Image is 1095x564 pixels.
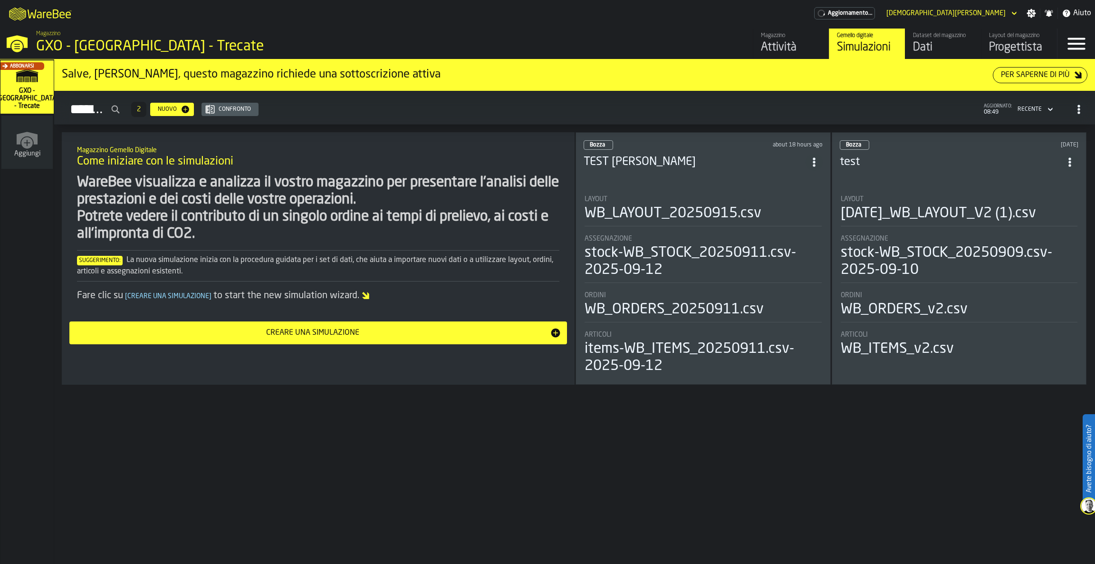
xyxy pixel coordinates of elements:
[840,186,1079,360] section: card-SimulationDashboardCard-draft
[590,142,605,148] span: Bozza
[840,155,1062,170] h3: test
[841,331,1078,358] div: stat-Articoli
[997,69,1074,81] div: Per saperne di più
[841,340,954,358] div: WB_ITEMS_v2.csv
[719,142,822,148] div: Updated: 02/10/2025, 15:05:54 Created: 11/09/2025, 14:49:48
[913,40,973,55] div: Dati
[841,244,1078,279] div: stock-WB_STOCK_20250909.csv-2025-09-10
[841,331,1078,339] div: Title
[69,321,567,344] button: button-Creare una simulazione
[585,244,822,279] div: stock-WB_STOCK_20250911.csv-2025-09-12
[77,289,559,302] div: Fare clic su to start the new simulation wizard.
[585,195,822,226] div: stat-Layout
[841,292,862,299] span: Ordini
[36,30,60,37] span: Magazzino
[585,331,822,339] div: Title
[585,195,822,203] div: Title
[828,10,873,17] span: Aggiornamento...
[123,293,213,300] span: Creare una simulazione
[584,155,806,170] h3: TEST [PERSON_NAME]
[837,32,897,39] div: Gemello digitale
[77,174,559,243] div: WareBee visualizza e analizza il vostro magazzino per presentare l'analisi delle prestazioni e de...
[14,150,40,157] span: Aggiungi
[840,140,869,150] div: status-0 2
[883,8,1019,19] div: DropdownMenuValue-Matteo Cultrera
[814,7,875,19] a: link-to-/wh/i/7274009e-5361-4e21-8e36-7045ee840609/pricing/
[77,254,559,277] div: La nuova simulazione inizia con la procedura guidata per i set di dati, che aiuta a importare nuo...
[753,29,829,59] a: link-to-/wh/i/7274009e-5361-4e21-8e36-7045ee840609/feed/
[841,235,1078,243] div: Title
[989,32,1049,39] div: Layout del magazzino
[1057,29,1095,59] label: button-toggle-Menu
[886,10,1006,17] div: DropdownMenuValue-Matteo Cultrera
[841,301,968,318] div: WB_ORDERS_v2.csv
[585,235,822,243] div: Title
[984,104,1012,109] span: aggiornato:
[150,103,194,116] button: button-Nuovo
[905,29,981,59] a: link-to-/wh/i/7274009e-5361-4e21-8e36-7045ee840609/data
[585,205,761,222] div: WB_LAYOUT_20250915.csv
[585,301,764,318] div: WB_ORDERS_20250911.csv
[585,292,822,299] div: Title
[989,40,1049,55] div: Progettista
[62,132,575,385] div: ItemListCard-
[585,235,632,243] span: Assegnazione
[761,40,821,55] div: Attività
[154,106,181,113] div: Nuovo
[837,40,897,55] div: Simulazioni
[1014,104,1055,115] div: DropdownMenuValue-4
[841,195,1078,203] div: Title
[585,195,607,203] span: Layout
[584,186,823,377] section: card-SimulationDashboardCard-draft
[832,132,1087,385] div: ItemListCard-DashboardItemContainer
[1073,8,1091,19] span: Aiuto
[841,331,868,339] span: Articoli
[125,293,127,300] span: [
[1084,415,1094,502] label: Avete bisogno di aiuto?
[814,7,875,19] div: Abbonamento al menu
[137,106,141,113] span: 2
[127,102,150,117] div: ButtonLoadMore-Per saperne di più-Precedente-Primo-Ultimo
[1,116,53,171] a: link-to-/wh/new
[215,106,255,113] div: Confronto
[841,292,1078,322] div: stat-Ordini
[841,292,1078,299] div: Title
[585,331,822,375] div: stat-Articoli
[584,155,806,170] div: TEST MATTEO
[0,60,54,116] a: link-to-/wh/i/7274009e-5361-4e21-8e36-7045ee840609/simulations
[585,292,822,322] div: stat-Ordini
[36,38,293,55] div: GXO - [GEOGRAPHIC_DATA] - Trecate
[584,140,613,150] div: status-0 2
[62,67,993,82] div: Salve, [PERSON_NAME], questo magazzino richiede una sottoscrizione attiva
[75,327,550,339] div: Creare una simulazione
[993,67,1087,83] button: button-Per saperne di più
[585,292,606,299] span: Ordini
[841,205,1036,222] div: [DATE]_WB_LAYOUT_V2 (1).csv
[1040,9,1057,18] label: button-toggle-Notifiche
[975,142,1078,148] div: Updated: 10/09/2025, 09:49:01 Created: 30/07/2025, 08:48:12
[54,59,1095,91] div: ItemListCard-
[846,142,861,148] span: Bozza
[77,145,559,154] h2: Sub Title
[1018,106,1042,113] div: DropdownMenuValue-4
[69,140,567,174] div: title-Come iniziare con le simulazioni
[54,91,1095,125] h2: button-Simulazioni
[585,340,822,375] div: items-WB_ITEMS_20250911.csv-2025-09-12
[77,154,233,169] span: Come iniziare con le simulazioni
[841,235,888,243] span: Assegnazione
[10,64,34,69] span: Abbonarsi
[841,195,1078,226] div: stat-Layout
[841,195,864,203] span: Layout
[585,331,612,339] span: Articoli
[841,235,1078,283] div: stat-Assegnazione
[761,32,821,39] div: Magazzino
[981,29,1057,59] a: link-to-/wh/i/7274009e-5361-4e21-8e36-7045ee840609/designer
[829,29,905,59] a: link-to-/wh/i/7274009e-5361-4e21-8e36-7045ee840609/simulations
